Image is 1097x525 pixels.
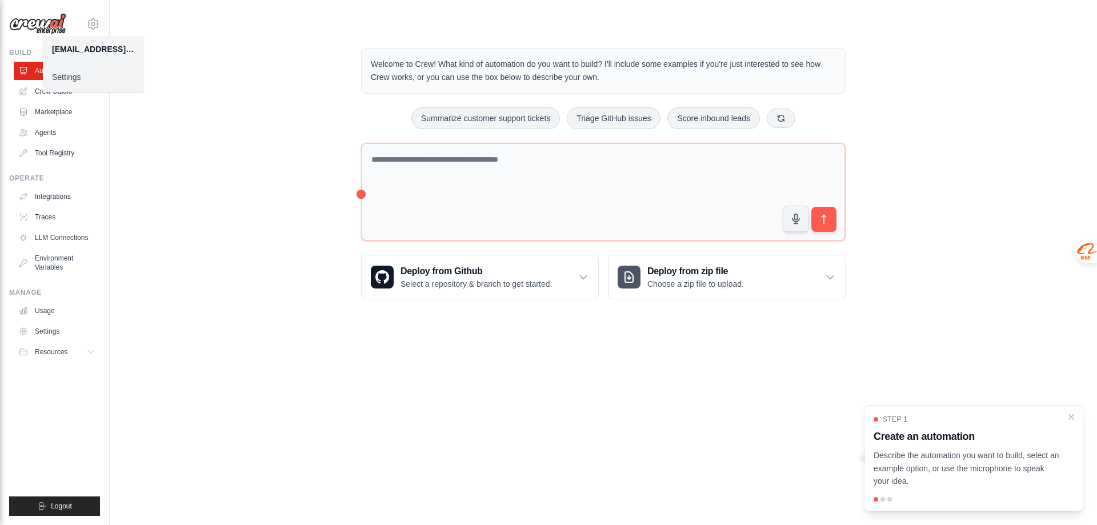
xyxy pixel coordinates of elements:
a: LLM Connections [14,229,100,247]
button: Close walkthrough [1067,412,1076,422]
h3: Create an automation [874,428,1060,444]
a: Traces [14,208,100,226]
p: Select a repository & branch to get started. [401,278,552,290]
div: 聊天小组件 [1040,470,1097,525]
a: Agents [14,123,100,142]
div: Build [9,48,100,57]
button: Summarize customer support tickets [411,107,560,129]
p: Welcome to Crew! What kind of automation do you want to build? I'll include some examples if you'... [371,58,836,84]
p: Describe the automation you want to build, select an example option, or use the microphone to spe... [874,449,1060,488]
a: Marketplace [14,103,100,121]
a: Tool Registry [14,144,100,162]
a: Automations [14,62,100,80]
button: Resources [14,343,100,361]
button: Score inbound leads [667,107,760,129]
img: Logo [9,13,66,35]
a: Integrations [14,187,100,206]
button: Triage GitHub issues [567,107,660,129]
span: Resources [35,347,67,356]
a: Environment Variables [14,249,100,276]
a: Crew Studio [14,82,100,101]
h3: Deploy from Github [401,264,552,278]
a: Settings [14,322,100,340]
span: Step 1 [883,415,907,424]
a: Usage [14,302,100,320]
p: Choose a zip file to upload. [647,278,744,290]
button: Logout [9,496,100,516]
div: Operate [9,174,100,183]
span: Logout [51,502,72,511]
div: Manage [9,288,100,297]
h3: Deploy from zip file [647,264,744,278]
iframe: Chat Widget [1040,470,1097,525]
a: Settings [43,67,143,87]
div: [EMAIL_ADDRESS][DOMAIN_NAME] [52,43,134,55]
